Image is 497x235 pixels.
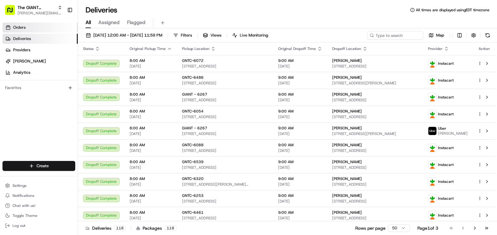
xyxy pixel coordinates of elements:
[13,70,30,75] span: Analytics
[130,58,172,63] span: 8:00 AM
[182,92,207,97] span: GIANT - 6267
[17,11,62,16] button: [PERSON_NAME][EMAIL_ADDRESS][DOMAIN_NAME]
[181,32,192,38] span: Filters
[12,213,37,218] span: Toggle Theme
[428,46,443,51] span: Provider
[438,126,446,131] span: Uber
[12,183,27,188] span: Settings
[182,159,204,164] span: GNTC-6539
[182,131,268,136] span: [STREET_ADDRESS]
[332,75,362,80] span: [PERSON_NAME]
[130,142,172,147] span: 8:00 AM
[438,78,454,83] span: Instacart
[229,31,271,40] button: Live Monitoring
[130,148,172,153] span: [DATE]
[182,176,204,181] span: GNTC-6320
[21,66,79,71] div: We're available if you need us!
[182,182,268,187] span: [STREET_ADDRESS][PERSON_NAME][PERSON_NAME]
[332,148,418,153] span: [STREET_ADDRESS]
[62,106,76,111] span: Pylon
[53,91,58,96] div: 💻
[13,47,30,53] span: Providers
[165,225,176,231] div: 118
[130,46,166,51] span: Original Pickup Time
[278,199,322,204] span: [DATE]
[332,131,418,136] span: [STREET_ADDRESS][PERSON_NAME]
[83,46,94,51] span: Status
[86,5,117,15] h1: Deliveries
[17,4,55,11] button: The GIANT Company
[16,40,103,47] input: Clear
[2,161,75,171] button: Create
[130,199,172,204] span: [DATE]
[130,210,172,215] span: 8:00 AM
[12,203,35,208] span: Chat with us!
[278,114,322,119] span: [DATE]
[416,7,490,12] span: All times are displayed using EDT timezone
[278,75,322,80] span: 9:00 AM
[428,127,436,135] img: profile_uber_ahold_partner.png
[2,181,75,190] button: Settings
[130,64,172,69] span: [DATE]
[130,193,172,198] span: 8:00 AM
[86,225,126,231] div: Deliveries
[130,75,172,80] span: 8:00 AM
[130,131,172,136] span: [DATE]
[438,61,454,66] span: Instacart
[428,211,436,219] img: profile_instacart_ahold_partner.png
[44,106,76,111] a: Powered byPylon
[438,179,454,184] span: Instacart
[130,216,172,221] span: [DATE]
[130,114,172,119] span: [DATE]
[4,88,50,99] a: 📗Knowledge Base
[483,31,492,40] button: Refresh
[332,182,418,187] span: [STREET_ADDRESS]
[332,81,418,86] span: [STREET_ADDRESS][PERSON_NAME]
[332,216,418,221] span: [STREET_ADDRESS]
[182,58,204,63] span: GNTC-6072
[130,81,172,86] span: [DATE]
[2,221,75,230] button: Log out
[21,60,102,66] div: Start new chat
[130,92,172,97] span: 8:00 AM
[278,92,322,97] span: 9:00 AM
[98,19,120,26] span: Assigned
[428,110,436,118] img: profile_instacart_ahold_partner.png
[37,163,49,169] span: Create
[278,64,322,69] span: [DATE]
[332,210,362,215] span: [PERSON_NAME]
[428,177,436,186] img: profile_instacart_ahold_partner.png
[332,64,418,69] span: [STREET_ADDRESS]
[332,193,362,198] span: [PERSON_NAME]
[182,199,268,204] span: [STREET_ADDRESS]
[278,148,322,153] span: [DATE]
[130,182,172,187] span: [DATE]
[428,161,436,169] img: profile_instacart_ahold_partner.png
[478,46,491,51] div: Action
[240,32,268,38] span: Live Monitoring
[438,112,454,117] span: Instacart
[278,109,322,114] span: 9:00 AM
[417,225,438,231] div: Page 1 of 3
[182,148,268,153] span: [STREET_ADDRESS]
[200,31,224,40] button: Views
[367,31,423,40] input: Type to search
[438,213,454,218] span: Instacart
[332,199,418,204] span: [STREET_ADDRESS]
[130,165,172,170] span: [DATE]
[332,114,418,119] span: [STREET_ADDRESS]
[278,210,322,215] span: 9:00 AM
[182,210,204,215] span: GNTC-6461
[2,45,78,55] a: Providers
[182,114,268,119] span: [STREET_ADDRESS]
[130,176,172,181] span: 8:00 AM
[2,201,75,210] button: Chat with us!
[106,62,114,69] button: Start new chat
[182,126,207,131] span: GIANT - 6267
[438,95,454,100] span: Instacart
[182,46,209,51] span: Pickup Location
[355,225,386,231] p: Rows per page
[127,19,145,26] span: Flagged
[278,159,322,164] span: 9:00 AM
